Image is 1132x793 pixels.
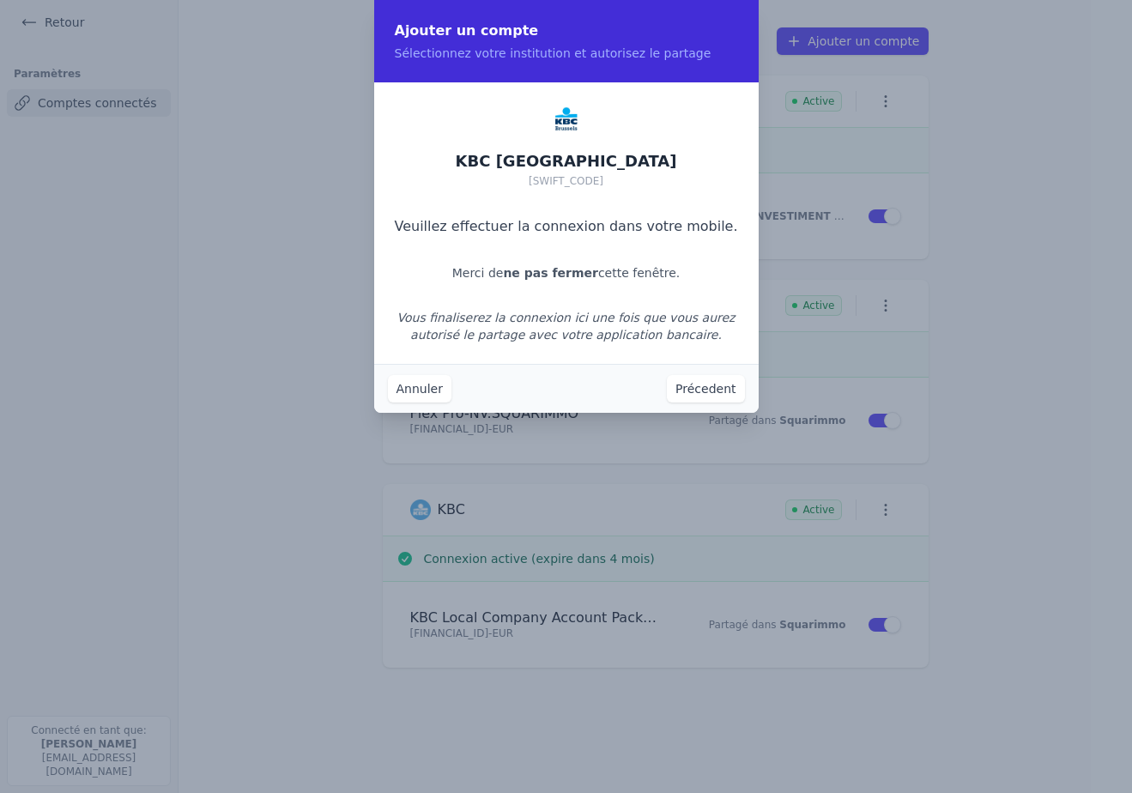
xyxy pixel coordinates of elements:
p: Veuillez effectuer la connexion dans votre mobile. [394,216,737,237]
h2: Ajouter un compte [395,21,738,41]
p: Vous finaliserez la connexion ici une fois que vous aurez autorisé le partage avec votre applicat... [388,309,745,343]
h2: KBC [GEOGRAPHIC_DATA] [456,151,677,172]
img: KBC Brussels [549,103,584,137]
strong: ne pas fermer [503,266,598,280]
button: Précedent [667,375,744,403]
button: Annuler [388,375,451,403]
p: Sélectionnez votre institution et autorisez le partage [395,45,738,62]
p: Merci de cette fenêtre. [452,264,681,281]
span: [SWIFT_CODE] [529,175,603,187]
